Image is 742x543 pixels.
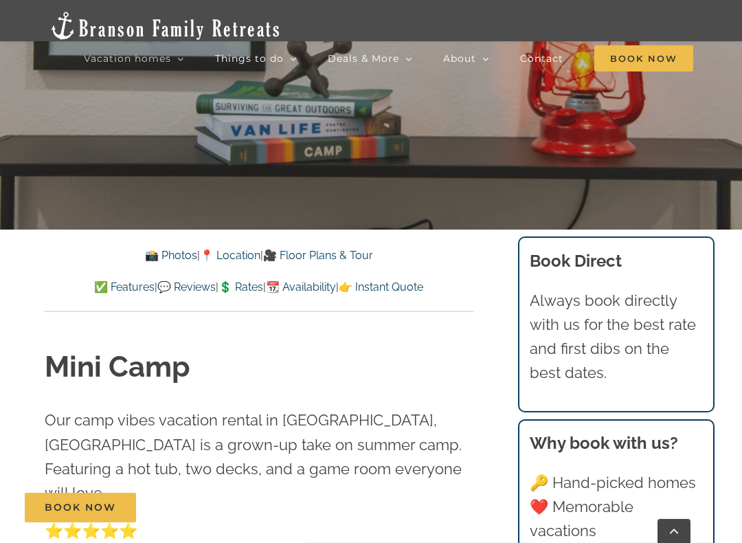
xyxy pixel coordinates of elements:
[443,45,489,72] a: About
[520,54,563,63] span: Contact
[25,493,136,522] a: Book Now
[328,54,399,63] span: Deals & More
[45,519,473,543] p: ⭐️⭐️⭐️⭐️⭐️
[215,45,297,72] a: Things to do
[530,431,702,456] h3: Why book with us?
[94,280,155,293] a: ✅ Features
[45,411,462,502] span: Our camp vibes vacation rental in [GEOGRAPHIC_DATA], [GEOGRAPHIC_DATA] is a grown-up take on summ...
[45,502,116,513] span: Book Now
[530,251,622,271] b: Book Direct
[84,54,171,63] span: Vacation homes
[339,280,423,293] a: 👉 Instant Quote
[215,54,284,63] span: Things to do
[45,247,473,265] p: | |
[520,45,563,72] a: Contact
[49,10,282,41] img: Branson Family Retreats Logo
[530,289,702,386] p: Always book directly with us for the best rate and first dibs on the best dates.
[84,45,184,72] a: Vacation homes
[157,280,216,293] a: 💬 Reviews
[84,45,693,72] nav: Main Menu Sticky
[328,45,412,72] a: Deals & More
[218,280,263,293] a: 💲 Rates
[263,249,373,262] a: 🎥 Floor Plans & Tour
[45,278,473,296] p: | | | |
[145,249,197,262] a: 📸 Photos
[200,249,260,262] a: 📍 Location
[594,45,693,71] span: Book Now
[443,54,476,63] span: About
[266,280,336,293] a: 📆 Availability
[45,347,473,388] h1: Mini Camp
